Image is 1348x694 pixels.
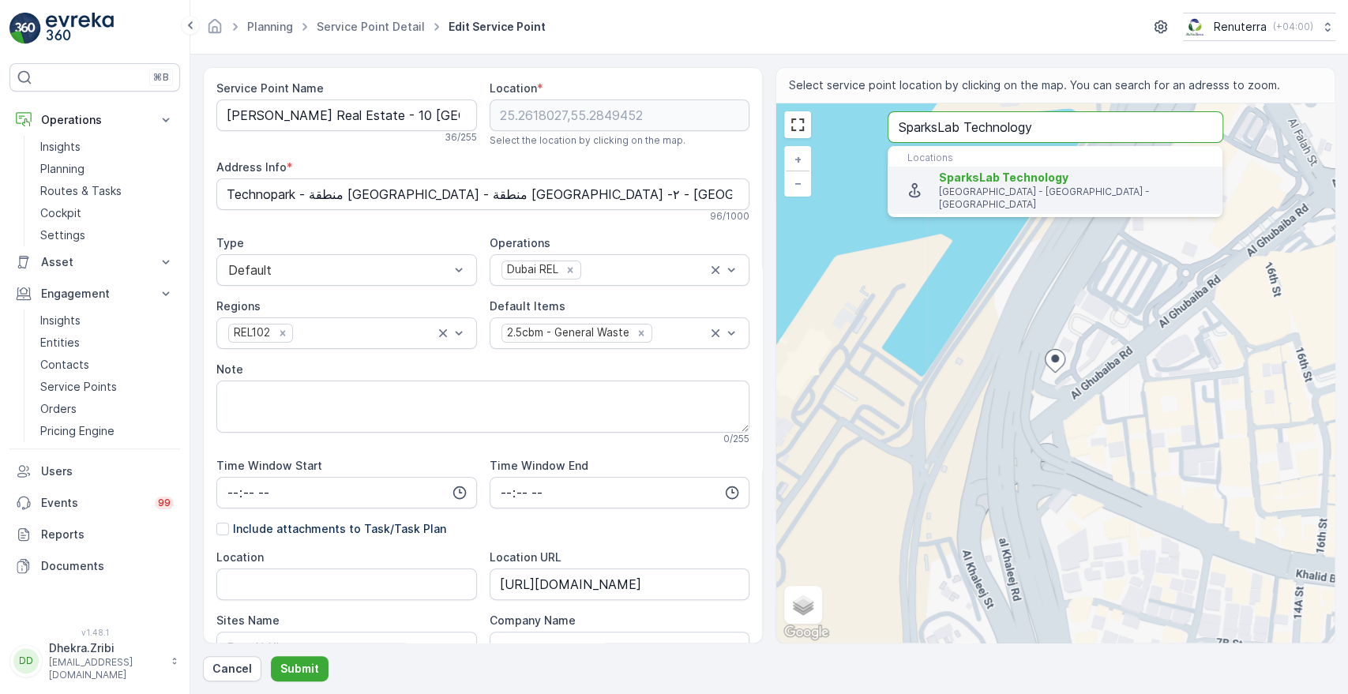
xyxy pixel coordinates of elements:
[233,521,446,537] p: Include attachments to Task/Task Plan
[40,379,117,395] p: Service Points
[40,335,80,351] p: Entities
[561,263,579,277] div: Remove Dubai REL
[794,152,802,166] span: +
[34,309,180,332] a: Insights
[502,324,632,341] div: 2.5cbm - General Waste
[34,398,180,420] a: Orders
[9,456,180,487] a: Users
[1273,21,1313,33] p: ( +04:00 )
[40,183,122,199] p: Routes & Tasks
[445,19,549,35] span: Edit Service Point
[9,487,180,519] a: Events99
[34,420,180,442] a: Pricing Engine
[34,158,180,180] a: Planning
[41,254,148,270] p: Asset
[9,13,41,44] img: logo
[723,433,749,445] p: 0 / 255
[212,661,252,677] p: Cancel
[216,459,322,472] label: Time Window Start
[40,313,81,328] p: Insights
[41,463,174,479] p: Users
[40,139,81,155] p: Insights
[158,497,171,509] p: 99
[445,131,477,144] p: 36 / 255
[490,299,565,313] label: Default Items
[710,210,749,223] p: 96 / 1000
[888,111,1222,143] input: Search by address
[271,656,329,681] button: Submit
[1183,13,1335,41] button: Renuterra(+04:00)
[40,227,85,243] p: Settings
[1183,18,1207,36] img: Screenshot_2024-07-26_at_13.33.01.png
[794,176,802,189] span: −
[40,423,115,439] p: Pricing Engine
[502,261,561,278] div: Dubai REL
[34,224,180,246] a: Settings
[41,286,148,302] p: Engagement
[789,77,1280,93] span: Select service point location by clicking on the map. You can search for an adresss to zoom.
[907,152,1203,164] p: Locations
[216,550,264,564] label: Location
[9,246,180,278] button: Asset
[153,71,169,84] p: ⌘B
[49,656,163,681] p: [EMAIL_ADDRESS][DOMAIN_NAME]
[41,495,145,511] p: Events
[247,20,293,33] a: Planning
[786,587,820,622] a: Layers
[9,519,180,550] a: Reports
[41,527,174,542] p: Reports
[9,550,180,582] a: Documents
[490,134,685,147] span: Select the location by clicking on the map.
[229,324,272,341] div: REL102
[40,161,84,177] p: Planning
[1214,19,1267,35] p: Renuterra
[9,640,180,681] button: DDDhekra.Zribi[EMAIL_ADDRESS][DOMAIN_NAME]
[490,550,561,564] label: Location URL
[939,171,1068,184] span: SparksLab Technology
[780,622,832,643] a: Open this area in Google Maps (opens a new window)
[40,357,89,373] p: Contacts
[780,622,832,643] img: Google
[490,236,550,249] label: Operations
[216,81,324,95] label: Service Point Name
[274,326,291,340] div: Remove REL102
[216,299,261,313] label: Regions
[206,24,223,37] a: Homepage
[40,401,77,417] p: Orders
[216,236,244,249] label: Type
[216,362,243,376] label: Note
[939,186,1210,211] p: [GEOGRAPHIC_DATA] - [GEOGRAPHIC_DATA] - [GEOGRAPHIC_DATA]
[41,558,174,574] p: Documents
[34,332,180,354] a: Entities
[888,146,1222,217] ul: Menu
[786,171,809,195] a: Zoom Out
[46,13,114,44] img: logo_light-DOdMpM7g.png
[49,640,163,656] p: Dhekra.Zribi
[9,104,180,136] button: Operations
[34,376,180,398] a: Service Points
[34,354,180,376] a: Contacts
[490,81,537,95] label: Location
[786,113,809,137] a: View Fullscreen
[280,661,319,677] p: Submit
[41,112,148,128] p: Operations
[786,148,809,171] a: Zoom In
[9,628,180,637] span: v 1.48.1
[34,180,180,202] a: Routes & Tasks
[216,613,280,627] label: Sites Name
[34,202,180,224] a: Cockpit
[9,278,180,309] button: Engagement
[40,205,81,221] p: Cockpit
[216,160,287,174] label: Address Info
[203,656,261,681] button: Cancel
[317,20,425,33] a: Service Point Detail
[34,136,180,158] a: Insights
[13,648,39,673] div: DD
[633,326,650,340] div: Remove 2.5cbm - General Waste
[490,613,576,627] label: Company Name
[490,459,588,472] label: Time Window End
